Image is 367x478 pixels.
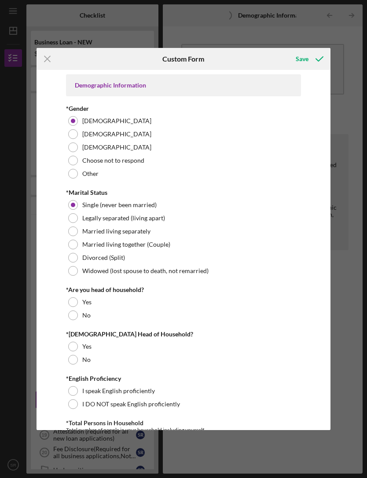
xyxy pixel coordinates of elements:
label: I DO NOT speak English proficiently [82,401,180,408]
label: [DEMOGRAPHIC_DATA] [82,131,151,138]
div: Save [296,50,308,68]
label: Yes [82,299,92,306]
label: Single (never been married) [82,201,157,208]
label: I speak English proficiently [82,387,155,394]
label: Choose not to respond [82,157,144,164]
label: No [82,356,91,363]
div: Demographic Information [75,82,292,89]
div: Total number of people in your household including yourself [66,427,301,433]
div: *Gender [66,105,301,112]
div: *English Proficiency [66,375,301,382]
div: *Marital Status [66,189,301,196]
label: Legally separated (living apart) [82,215,165,222]
div: *[DEMOGRAPHIC_DATA] Head of Household? [66,331,301,338]
button: Save [287,50,330,68]
label: Yes [82,343,92,350]
label: Other [82,170,99,177]
label: [DEMOGRAPHIC_DATA] [82,117,151,124]
h6: Custom Form [162,55,204,63]
div: *Are you head of household? [66,286,301,293]
label: *Total Persons in Household [66,419,143,427]
label: No [82,312,91,319]
label: Married living separately [82,228,150,235]
label: [DEMOGRAPHIC_DATA] [82,144,151,151]
label: Widowed (lost spouse to death, not remarried) [82,267,209,274]
label: Divorced (Split) [82,254,125,261]
label: Married living together (Couple) [82,241,170,248]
